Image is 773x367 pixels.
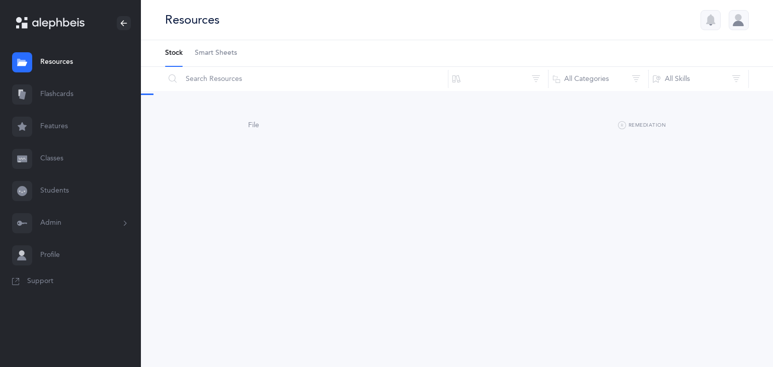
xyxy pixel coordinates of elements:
span: Smart Sheets [195,48,237,58]
div: Resources [165,12,219,28]
button: Remediation [618,120,666,132]
input: Search Resources [165,67,448,91]
button: All Skills [648,67,749,91]
button: All Categories [548,67,649,91]
span: File [248,121,259,129]
span: Support [27,277,53,287]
